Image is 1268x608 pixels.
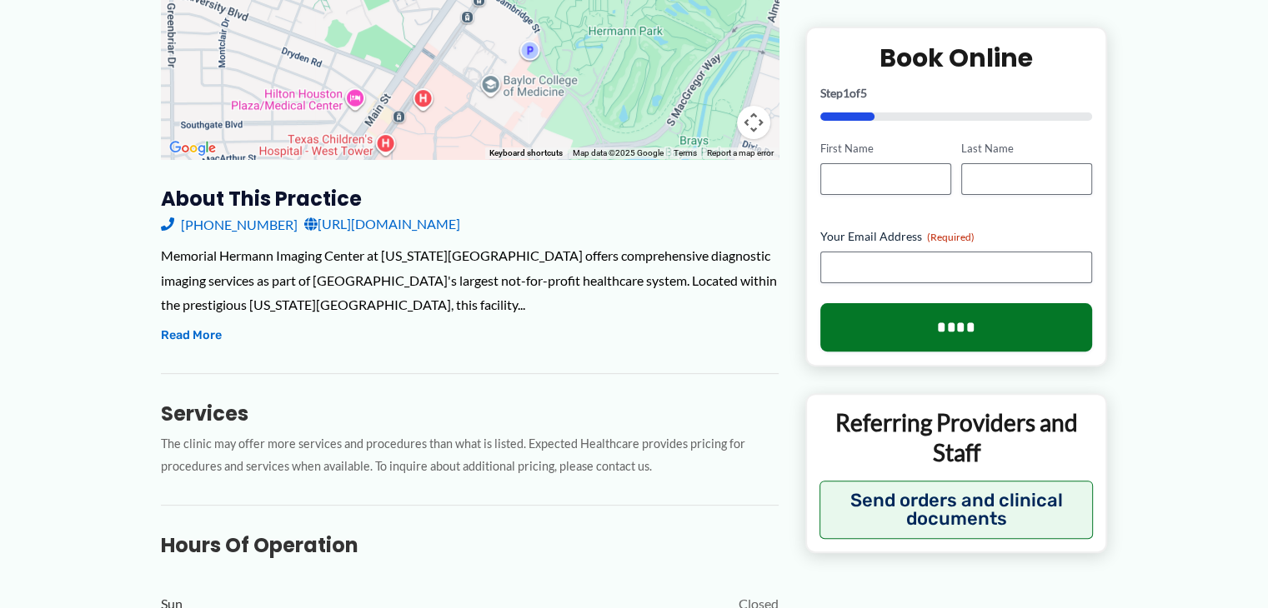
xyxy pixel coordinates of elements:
[820,87,1093,99] p: Step of
[927,231,975,243] span: (Required)
[737,106,770,139] button: Map camera controls
[819,480,1094,538] button: Send orders and clinical documents
[161,326,222,346] button: Read More
[161,401,779,426] h3: Services
[304,212,460,237] a: [URL][DOMAIN_NAME]
[820,228,1093,245] label: Your Email Address
[573,148,664,157] span: Map data ©2025 Google
[161,433,779,478] p: The clinic may offer more services and procedures than what is listed. Expected Healthcare provid...
[161,186,779,212] h3: About this practice
[843,86,850,100] span: 1
[165,137,220,159] img: Google
[161,532,779,558] h3: Hours of Operation
[820,42,1093,74] h2: Book Online
[860,86,867,100] span: 5
[489,147,563,159] button: Keyboard shortcuts
[674,148,697,157] a: Terms (opens in new tab)
[820,141,951,157] label: First Name
[165,137,220,159] a: Open this area in Google Maps (opens a new window)
[161,212,298,237] a: [PHONE_NUMBER]
[161,243,779,317] div: Memorial Hermann Imaging Center at [US_STATE][GEOGRAPHIC_DATA] offers comprehensive diagnostic im...
[819,407,1094,468] p: Referring Providers and Staff
[961,141,1092,157] label: Last Name
[707,148,774,157] a: Report a map error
